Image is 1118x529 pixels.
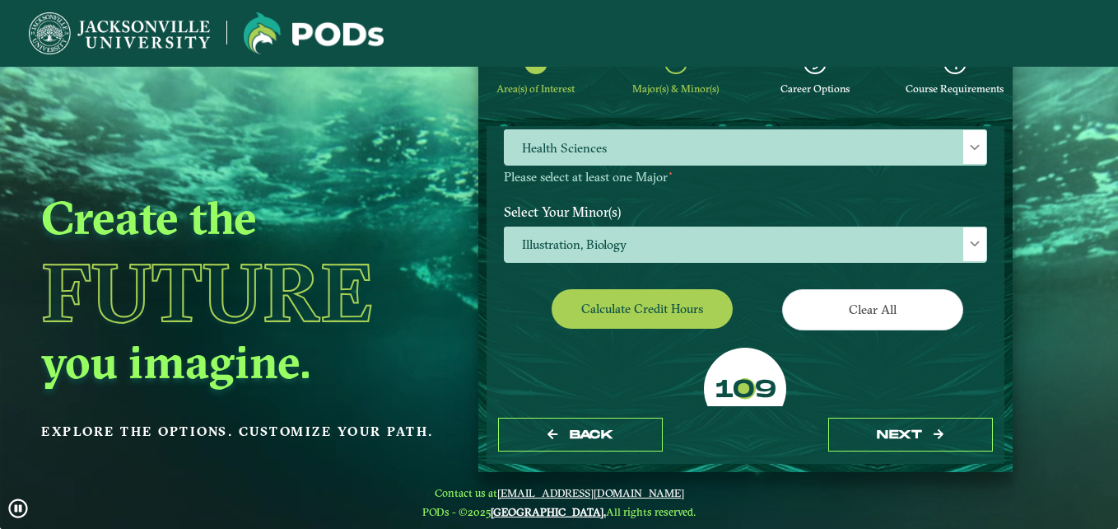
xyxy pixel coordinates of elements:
[41,252,440,333] h1: Future
[422,505,696,518] span: PODs - ©2025 All rights reserved.
[491,505,606,518] a: [GEOGRAPHIC_DATA].
[828,418,993,452] button: next
[504,170,987,185] p: Please select at least one Major
[632,82,719,95] span: Major(s) & Minor(s)
[244,12,384,54] img: Jacksonville University logo
[29,12,210,54] img: Jacksonville University logo
[422,486,696,499] span: Contact us at
[41,333,440,391] h2: you imagine.
[782,289,963,330] button: Clear All
[505,227,986,263] span: Illustration, Biology
[497,486,684,499] a: [EMAIL_ADDRESS][DOMAIN_NAME]
[715,375,776,406] label: 109
[570,428,613,442] span: Back
[552,289,733,328] button: Calculate credit hours
[780,82,850,95] span: Career Options
[496,82,575,95] span: Area(s) of Interest
[505,130,986,166] span: Health Sciences
[498,418,663,452] button: Back
[41,419,440,444] p: Explore the options. Customize your path.
[41,189,440,246] h2: Create the
[491,196,999,227] label: Select Your Minor(s)
[668,167,673,179] sup: ⋆
[906,82,1004,95] span: Course Requirements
